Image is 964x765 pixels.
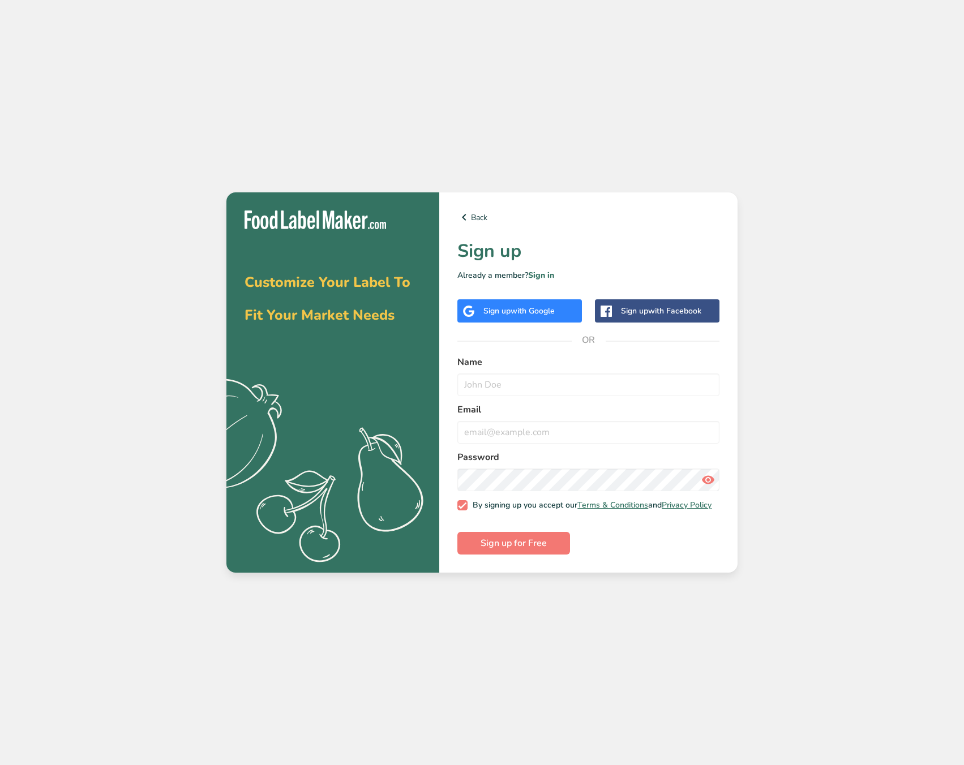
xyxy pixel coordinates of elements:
label: Password [457,450,719,464]
button: Sign up for Free [457,532,570,555]
span: By signing up you accept our and [468,500,712,510]
span: with Google [511,306,555,316]
a: Back [457,210,719,224]
label: Name [457,355,719,369]
a: Terms & Conditions [577,500,648,510]
input: email@example.com [457,421,719,444]
div: Sign up [483,305,555,317]
span: Customize Your Label To Fit Your Market Needs [245,273,410,325]
a: Privacy Policy [662,500,712,510]
div: Sign up [621,305,701,317]
p: Already a member? [457,269,719,281]
input: John Doe [457,373,719,396]
span: OR [572,323,606,357]
span: with Facebook [648,306,701,316]
h1: Sign up [457,238,719,265]
a: Sign in [528,270,554,281]
label: Email [457,403,719,416]
span: Sign up for Free [481,536,547,550]
img: Food Label Maker [245,210,386,229]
